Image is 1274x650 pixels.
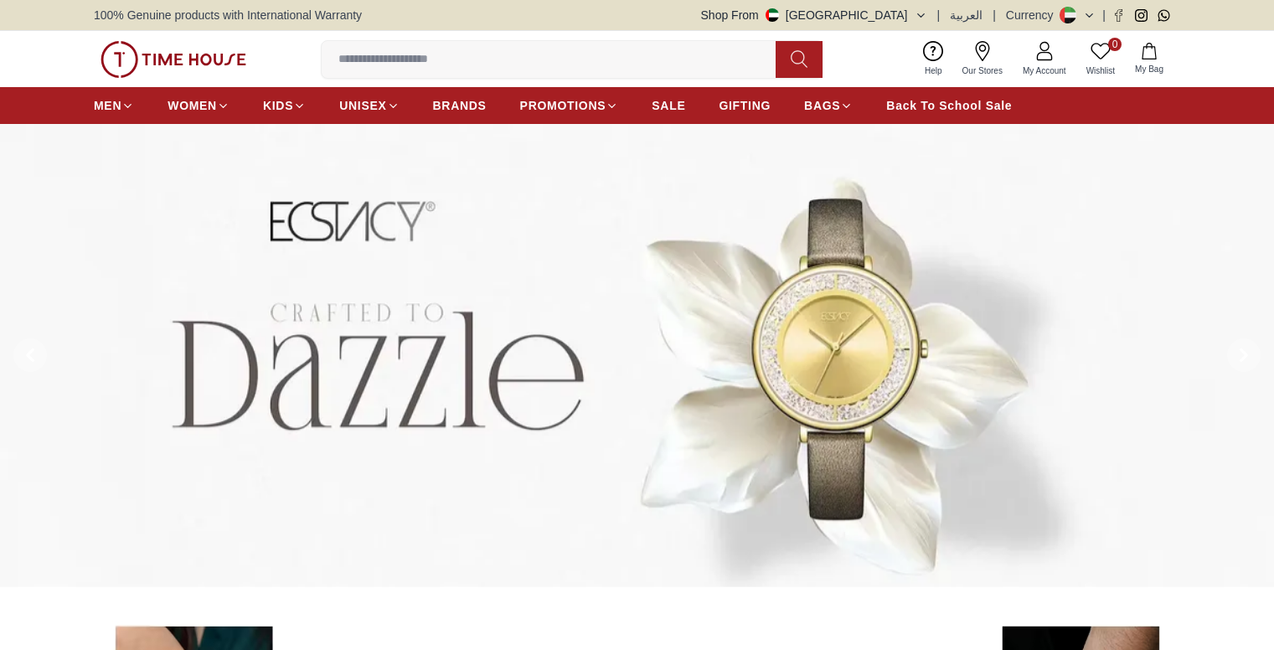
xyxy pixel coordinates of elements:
[1016,64,1073,77] span: My Account
[956,64,1009,77] span: Our Stores
[1080,64,1122,77] span: Wishlist
[1128,63,1170,75] span: My Bag
[652,90,685,121] a: SALE
[94,7,362,23] span: 100% Genuine products with International Warranty
[766,8,779,22] img: United Arab Emirates
[918,64,949,77] span: Help
[915,38,952,80] a: Help
[652,97,685,114] span: SALE
[804,90,853,121] a: BAGS
[263,90,306,121] a: KIDS
[339,90,399,121] a: UNISEX
[1006,7,1060,23] div: Currency
[1135,9,1148,22] a: Instagram
[1112,9,1125,22] a: Facebook
[101,41,246,78] img: ...
[520,90,619,121] a: PROMOTIONS
[993,7,996,23] span: |
[719,90,771,121] a: GIFTING
[937,7,941,23] span: |
[1108,38,1122,51] span: 0
[952,38,1013,80] a: Our Stores
[1076,38,1125,80] a: 0Wishlist
[719,97,771,114] span: GIFTING
[1125,39,1173,79] button: My Bag
[339,97,386,114] span: UNISEX
[433,90,487,121] a: BRANDS
[1102,7,1106,23] span: |
[168,90,230,121] a: WOMEN
[950,7,983,23] button: العربية
[94,97,121,114] span: MEN
[1158,9,1170,22] a: Whatsapp
[886,97,1012,114] span: Back To School Sale
[263,97,293,114] span: KIDS
[804,97,840,114] span: BAGS
[168,97,217,114] span: WOMEN
[94,90,134,121] a: MEN
[886,90,1012,121] a: Back To School Sale
[701,7,927,23] button: Shop From[GEOGRAPHIC_DATA]
[433,97,487,114] span: BRANDS
[520,97,606,114] span: PROMOTIONS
